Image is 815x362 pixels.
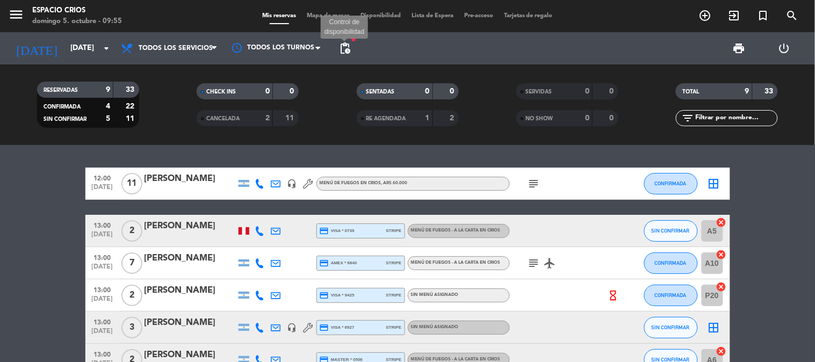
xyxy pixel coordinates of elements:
[8,6,24,26] button: menu
[745,88,749,95] strong: 9
[355,13,406,19] span: Disponibilidad
[265,114,270,122] strong: 2
[644,220,698,242] button: SIN CONFIRMAR
[544,257,557,270] i: airplanemode_active
[145,251,236,265] div: [PERSON_NAME]
[728,9,741,22] i: exit_to_app
[206,89,236,95] span: CHECK INS
[411,260,501,265] span: Menú de fuegos - a la carta en CRIOS
[321,16,368,39] div: Control de disponibilidad
[765,88,776,95] strong: 33
[655,292,687,298] span: CONFIRMADA
[425,114,430,122] strong: 1
[145,219,236,233] div: [PERSON_NAME]
[608,289,619,301] i: hourglass_empty
[366,89,395,95] span: SENTADAS
[126,103,136,110] strong: 22
[320,291,329,300] i: credit_card
[121,173,142,194] span: 11
[145,348,236,362] div: [PERSON_NAME]
[89,184,116,196] span: [DATE]
[290,88,297,95] strong: 0
[320,323,355,332] span: visa * 6927
[89,219,116,231] span: 13:00
[32,16,122,27] div: domingo 5. octubre - 09:55
[386,324,402,331] span: stripe
[89,251,116,263] span: 13:00
[89,347,116,360] span: 13:00
[106,103,110,110] strong: 4
[320,258,357,268] span: amex * 6840
[320,258,329,268] i: credit_card
[681,112,694,125] i: filter_list
[757,9,770,22] i: turned_in_not
[386,292,402,299] span: stripe
[287,323,297,332] i: headset_mic
[139,45,213,52] span: Todos los servicios
[301,13,355,19] span: Mapa de mesas
[320,291,355,300] span: visa * 9425
[644,173,698,194] button: CONFIRMADA
[89,328,116,340] span: [DATE]
[450,88,456,95] strong: 0
[145,284,236,298] div: [PERSON_NAME]
[526,116,553,121] span: NO SHOW
[411,293,459,297] span: Sin menú asignado
[708,321,720,334] i: border_all
[89,263,116,276] span: [DATE]
[682,89,699,95] span: TOTAL
[89,295,116,308] span: [DATE]
[609,88,616,95] strong: 0
[526,89,552,95] span: SERVIDAS
[145,172,236,186] div: [PERSON_NAME]
[644,317,698,338] button: SIN CONFIRMAR
[320,181,408,185] span: Menú de fuegos en CRIOS
[655,260,687,266] span: CONFIRMADA
[44,117,86,122] span: SIN CONFIRMAR
[126,86,136,93] strong: 33
[320,323,329,332] i: credit_card
[406,13,459,19] span: Lista de Espera
[287,179,297,189] i: headset_mic
[32,5,122,16] div: Espacio Crios
[366,116,406,121] span: RE AGENDADA
[89,283,116,295] span: 13:00
[708,177,720,190] i: border_all
[257,13,301,19] span: Mis reservas
[411,228,501,233] span: Menú de fuegos - a la carta en CRIOS
[386,227,402,234] span: stripe
[206,116,240,121] span: CANCELADA
[499,13,558,19] span: Tarjetas de regalo
[286,114,297,122] strong: 11
[716,346,727,357] i: cancel
[265,88,270,95] strong: 0
[411,357,501,361] span: Menú de fuegos - a la carta en CRIOS
[652,228,690,234] span: SIN CONFIRMAR
[121,317,142,338] span: 3
[762,32,807,64] div: LOG OUT
[8,6,24,23] i: menu
[126,115,136,122] strong: 11
[338,42,351,55] span: pending_actions
[106,86,110,93] strong: 9
[585,114,589,122] strong: 0
[609,114,616,122] strong: 0
[411,325,459,329] span: Sin menú asignado
[644,285,698,306] button: CONFIRMADA
[320,226,355,236] span: visa * 0739
[89,171,116,184] span: 12:00
[8,37,65,60] i: [DATE]
[786,9,799,22] i: search
[733,42,746,55] span: print
[100,42,113,55] i: arrow_drop_down
[528,257,540,270] i: subject
[386,259,402,266] span: stripe
[425,88,430,95] strong: 0
[450,114,456,122] strong: 2
[652,324,690,330] span: SIN CONFIRMAR
[44,104,81,110] span: CONFIRMADA
[699,9,712,22] i: add_circle_outline
[716,249,727,260] i: cancel
[381,181,408,185] span: , ARS 60.000
[459,13,499,19] span: Pre-acceso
